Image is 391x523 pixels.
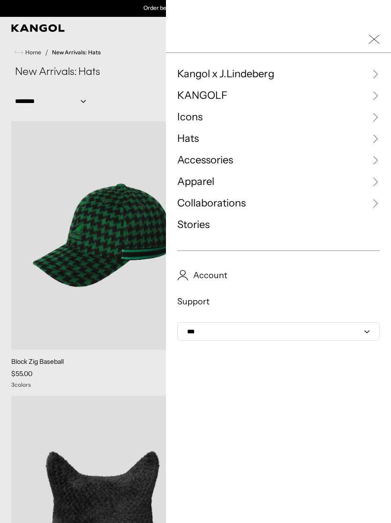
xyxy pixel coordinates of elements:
[177,322,380,341] select: Select Currency
[177,67,274,81] span: Kangol x J.Lindeberg
[177,110,203,124] span: Icons
[368,34,380,45] button: Close Mobile Nav
[177,110,380,124] a: Icons
[177,153,233,167] span: Accessories
[177,218,380,232] a: Stories
[177,67,380,81] a: Kangol x J.Lindeberg
[177,88,380,103] a: KANGOLF
[177,296,380,307] a: Support
[177,296,210,307] span: Support
[177,153,380,167] a: Accessories
[177,270,380,281] a: Account
[177,175,214,189] span: Apparel
[177,196,246,210] span: Collaborations
[177,196,380,210] a: Collaborations
[177,132,199,146] span: Hats
[188,270,227,281] span: Account
[177,132,380,146] a: Hats
[177,175,380,189] a: Apparel
[177,88,227,103] span: KANGOLF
